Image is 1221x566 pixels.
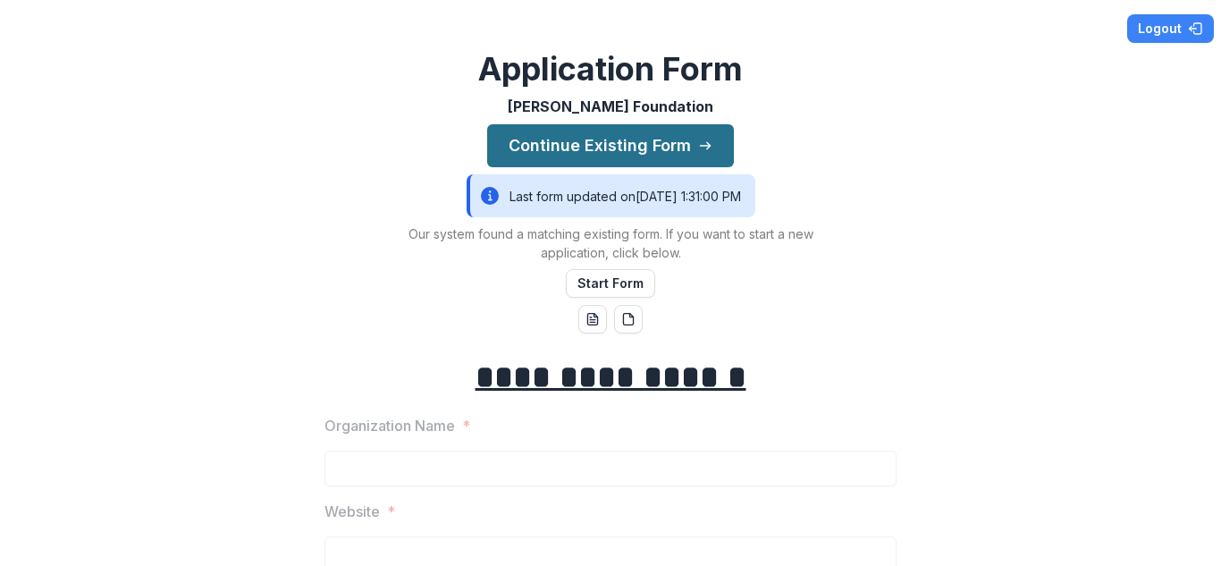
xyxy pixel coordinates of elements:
button: Logout [1127,14,1214,43]
p: Website [324,501,380,522]
button: word-download [578,305,607,334]
button: Start Form [566,269,655,298]
div: Last form updated on [DATE] 1:31:00 PM [467,174,755,217]
p: Our system found a matching existing form. If you want to start a new application, click below. [387,224,834,262]
p: Organization Name [324,415,455,436]
button: pdf-download [614,305,643,334]
h2: Application Form [478,50,743,89]
p: [PERSON_NAME] Foundation [508,96,713,117]
button: Continue Existing Form [487,124,734,167]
